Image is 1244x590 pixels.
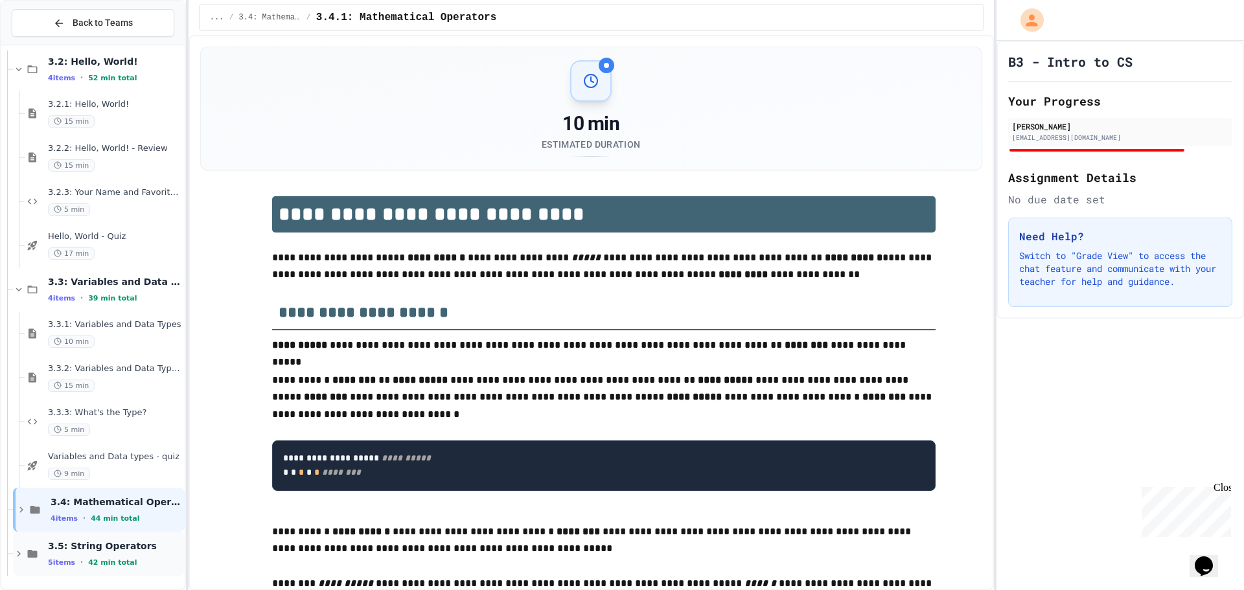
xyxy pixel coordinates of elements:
span: / [229,12,233,23]
h1: B3 - Intro to CS [1008,52,1133,71]
span: 15 min [48,159,95,172]
span: 39 min total [88,294,137,302]
span: • [80,293,83,303]
div: [PERSON_NAME] [1012,120,1228,132]
span: 44 min total [91,514,139,523]
span: 3.5: String Operators [48,540,182,552]
p: Switch to "Grade View" to access the chat feature and communicate with your teacher for help and ... [1019,249,1221,288]
span: Hello, World - Quiz [48,231,182,242]
span: 5 min [48,203,90,216]
span: 3.2.2: Hello, World! - Review [48,143,182,154]
span: 5 items [48,558,75,567]
span: ... [210,12,224,23]
span: 10 min [48,335,95,348]
span: Variables and Data types - quiz [48,451,182,462]
span: 5 min [48,424,90,436]
div: My Account [1007,5,1047,35]
span: 3.3.1: Variables and Data Types [48,319,182,330]
span: 3.3.3: What's the Type? [48,407,182,418]
span: 3.3.2: Variables and Data Types - Review [48,363,182,374]
button: Back to Teams [12,9,174,37]
h2: Assignment Details [1008,168,1232,187]
div: No due date set [1008,192,1232,207]
span: 4 items [48,294,75,302]
span: / [306,12,311,23]
h3: Need Help? [1019,229,1221,244]
iframe: chat widget [1136,482,1231,537]
h2: Your Progress [1008,92,1232,110]
span: • [80,73,83,83]
span: 3.4: Mathematical Operators [51,496,182,508]
span: • [80,557,83,567]
span: 17 min [48,247,95,260]
span: 4 items [48,74,75,82]
span: • [83,513,86,523]
span: 15 min [48,380,95,392]
div: Chat with us now!Close [5,5,89,82]
div: [EMAIL_ADDRESS][DOMAIN_NAME] [1012,133,1228,142]
span: 3.2: Hello, World! [48,56,182,67]
span: 3.4: Mathematical Operators [239,12,301,23]
span: 52 min total [88,74,137,82]
span: 4 items [51,514,78,523]
div: Estimated Duration [542,138,640,151]
div: 10 min [542,112,640,135]
span: 3.4.1: Mathematical Operators [316,10,496,25]
span: 9 min [48,468,90,480]
iframe: chat widget [1190,538,1231,577]
span: 42 min total [88,558,137,567]
span: 3.2.1: Hello, World! [48,99,182,110]
span: 3.3: Variables and Data Types [48,276,182,288]
span: 3.2.3: Your Name and Favorite Movie [48,187,182,198]
span: 15 min [48,115,95,128]
span: Back to Teams [73,16,133,30]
